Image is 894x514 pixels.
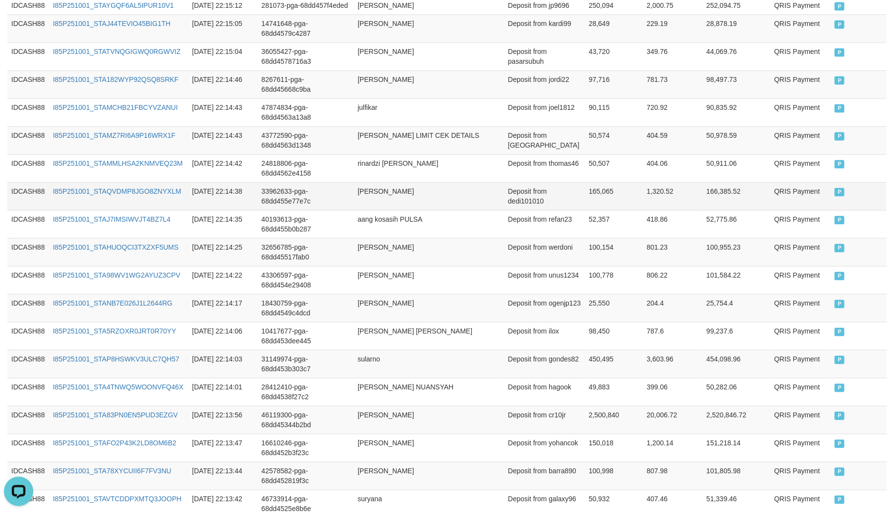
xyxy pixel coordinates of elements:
td: 165,065 [585,182,643,210]
td: QRIS Payment [771,98,831,126]
a: I85P251001_STAJ7IMSIWVJT4BZ7L4 [53,215,170,223]
td: 25,550 [585,294,643,322]
td: [DATE] 22:13:47 [188,434,258,462]
td: 204.4 [643,294,702,322]
td: QRIS Payment [771,154,831,182]
td: [DATE] 22:15:04 [188,42,258,70]
td: [PERSON_NAME] [354,434,504,462]
a: I85P251001_STA98WV1WG2AYUZ3CPV [53,271,180,279]
td: [DATE] 22:14:06 [188,322,258,350]
span: PAID [835,300,845,308]
td: QRIS Payment [771,294,831,322]
td: [DATE] 22:14:01 [188,378,258,406]
td: IDCASH88 [7,434,49,462]
a: I85P251001_STATVNQGIGWQ0RGWVIZ [53,48,181,55]
td: 404.59 [643,126,702,154]
td: 50,282.06 [702,378,770,406]
td: 150,018 [585,434,643,462]
td: [PERSON_NAME] [PERSON_NAME] [354,322,504,350]
td: Deposit from yohancok [504,434,585,462]
td: QRIS Payment [771,350,831,378]
td: [DATE] 22:14:22 [188,266,258,294]
td: 52,775.86 [702,210,770,238]
td: 3,603.96 [643,350,702,378]
td: [PERSON_NAME] [354,294,504,322]
td: 349.76 [643,42,702,70]
a: I85P251001_STAYGQF6AL5IPUR10V1 [53,1,174,9]
td: 36055427-pga-68dd4578716a3 [258,42,354,70]
td: [PERSON_NAME] [354,14,504,42]
span: PAID [835,76,845,84]
td: aang kosasih PULSA [354,210,504,238]
td: IDCASH88 [7,98,49,126]
td: [DATE] 22:15:05 [188,14,258,42]
a: I85P251001_STAHUOQCI3TXZXF5UMS [53,243,179,251]
td: 101,584.22 [702,266,770,294]
td: Deposit from hagook [504,378,585,406]
td: IDCASH88 [7,462,49,489]
a: I85P251001_STAQVDMP8JGO8ZNYXLM [53,187,181,195]
span: PAID [835,48,845,56]
td: 90,115 [585,98,643,126]
td: 99,237.6 [702,322,770,350]
td: 720.92 [643,98,702,126]
span: PAID [835,439,845,448]
a: I85P251001_STAJ44TEVIO45BIG1TH [53,20,170,27]
td: 43,720 [585,42,643,70]
td: QRIS Payment [771,266,831,294]
td: IDCASH88 [7,154,49,182]
td: 100,154 [585,238,643,266]
td: 450,495 [585,350,643,378]
td: 28,878.19 [702,14,770,42]
td: QRIS Payment [771,322,831,350]
td: [DATE] 22:14:17 [188,294,258,322]
td: 28,649 [585,14,643,42]
td: [DATE] 22:14:38 [188,182,258,210]
td: [DATE] 22:14:43 [188,98,258,126]
td: 50,507 [585,154,643,182]
td: [DATE] 22:14:03 [188,350,258,378]
td: QRIS Payment [771,14,831,42]
td: 20,006.72 [643,406,702,434]
td: [DATE] 22:13:44 [188,462,258,489]
td: 43772590-pga-68dd4563d1348 [258,126,354,154]
td: Deposit from joel1812 [504,98,585,126]
td: Deposit from gondes82 [504,350,585,378]
td: 97,716 [585,70,643,98]
a: I85P251001_STANB7E026J1L2644RG [53,299,172,307]
span: PAID [835,216,845,224]
td: IDCASH88 [7,294,49,322]
a: I85P251001_STA4TNWQ5WOONVFQ46X [53,383,184,391]
td: Deposit from barra890 [504,462,585,489]
td: 28412410-pga-68dd4538f27c2 [258,378,354,406]
span: PAID [835,328,845,336]
td: QRIS Payment [771,126,831,154]
td: [DATE] 22:13:56 [188,406,258,434]
td: IDCASH88 [7,350,49,378]
a: I85P251001_STAP8HSWKV3ULC7QH57 [53,355,179,363]
td: IDCASH88 [7,182,49,210]
a: I85P251001_STAMMLHSA2KNMVEQ23M [53,159,183,167]
a: I85P251001_STA5RZOXR0JRT0R70YY [53,327,176,335]
span: PAID [835,132,845,140]
td: 50,911.06 [702,154,770,182]
td: 16610246-pga-68dd452b3f23c [258,434,354,462]
td: Deposit from refan23 [504,210,585,238]
td: 2,520,846.72 [702,406,770,434]
td: 229.19 [643,14,702,42]
td: rinardzi [PERSON_NAME] [354,154,504,182]
td: 2,500,840 [585,406,643,434]
a: I85P251001_STAFO2P43K2LD8OM6B2 [53,439,176,447]
td: [PERSON_NAME] [354,462,504,489]
td: 781.73 [643,70,702,98]
td: QRIS Payment [771,70,831,98]
td: Deposit from thomas46 [504,154,585,182]
td: 8267611-pga-68dd45668c9ba [258,70,354,98]
td: 454,098.96 [702,350,770,378]
td: Deposit from [GEOGRAPHIC_DATA] [504,126,585,154]
td: 807.98 [643,462,702,489]
td: QRIS Payment [771,406,831,434]
td: 43306597-pga-68dd454e29408 [258,266,354,294]
td: 52,357 [585,210,643,238]
td: IDCASH88 [7,378,49,406]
